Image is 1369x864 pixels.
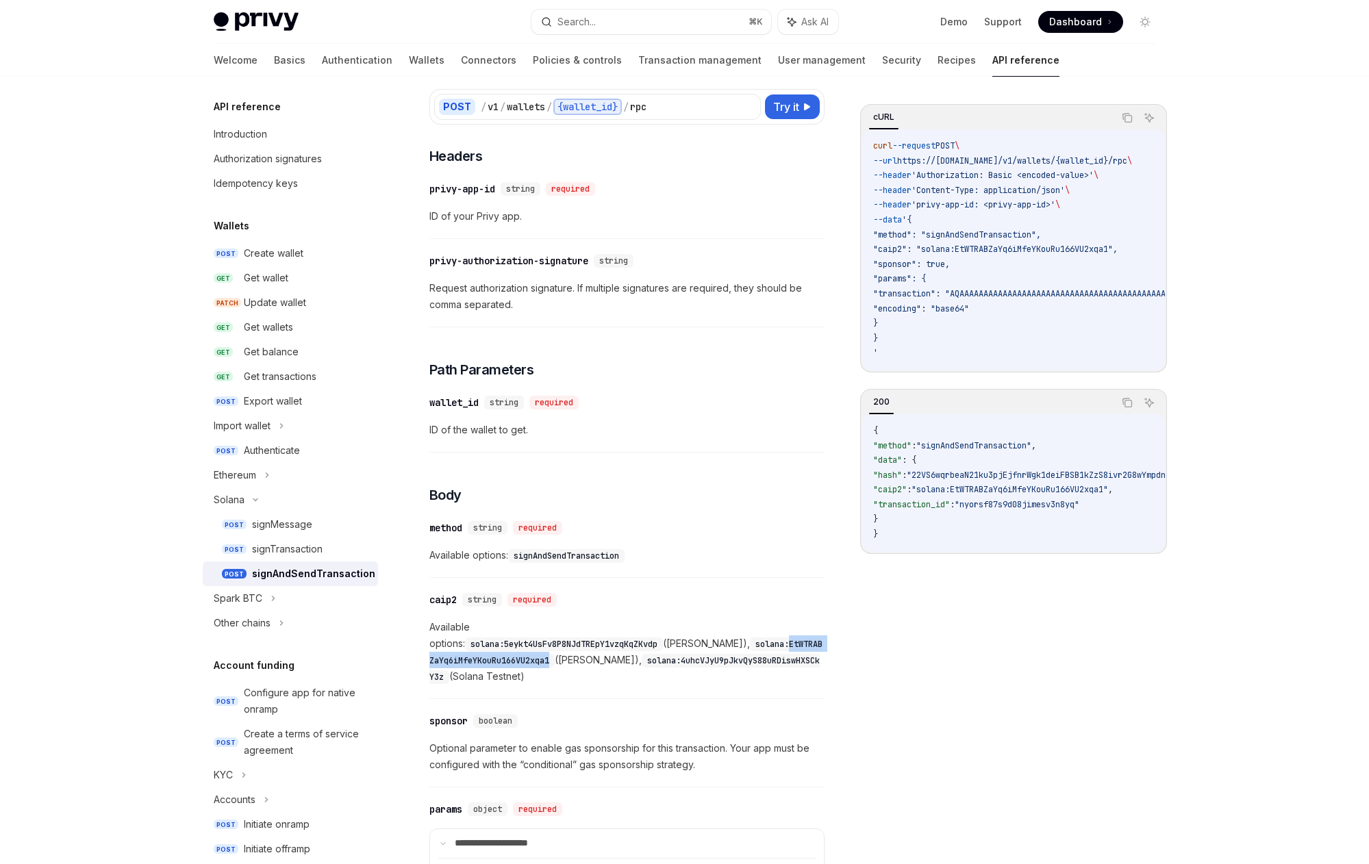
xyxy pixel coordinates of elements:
a: POSTsignTransaction [203,537,378,561]
button: Ask AI [778,10,838,34]
span: --request [892,140,935,151]
button: Copy the contents from the code block [1118,394,1136,411]
span: } [873,513,878,524]
div: / [623,100,629,114]
span: POST [214,844,238,854]
span: GET [214,322,233,333]
span: Try it [773,99,799,115]
div: Idempotency keys [214,175,298,192]
a: Authorization signatures [203,147,378,171]
a: POSTInitiate onramp [203,812,378,837]
div: Import wallet [214,418,271,434]
a: POSTExport wallet [203,389,378,414]
a: Connectors [461,44,516,77]
div: Get wallets [244,319,293,335]
code: signAndSendTransaction [508,549,625,563]
span: Available options: ([PERSON_NAME]), ([PERSON_NAME]), (Solana Testnet) [429,619,825,685]
span: Path Parameters [429,360,534,379]
div: signTransaction [252,541,323,557]
a: POSTsignMessage [203,512,378,537]
span: --url [873,155,897,166]
div: wallet_id [429,396,479,409]
span: Ask AI [801,15,829,29]
div: required [546,182,595,196]
span: "solana:EtWTRABZaYq6iMfeYKouRu166VU2xqa1" [912,484,1108,495]
span: POST [214,696,238,707]
span: POST [222,520,247,530]
span: ' [873,347,878,358]
span: , [1031,440,1036,451]
div: required [513,802,562,816]
span: "data" [873,455,902,466]
button: Toggle dark mode [1134,11,1156,33]
span: '{ [902,214,912,225]
a: Policies & controls [533,44,622,77]
span: "nyorsf87s9d08jimesv3n8yq" [955,499,1079,510]
div: Accounts [214,791,255,808]
span: Request authorization signature. If multiple signatures are required, they should be comma separa... [429,280,825,313]
button: Copy the contents from the code block [1118,109,1136,127]
a: Wallets [409,44,444,77]
span: 'Authorization: Basic <encoded-value>' [912,170,1094,181]
h5: Wallets [214,218,249,234]
a: POSTsignAndSendTransaction [203,561,378,586]
span: POST [222,569,247,579]
div: Create a terms of service agreement [244,726,370,759]
div: / [547,100,552,114]
button: Ask AI [1140,394,1158,411]
div: cURL [869,109,899,125]
span: : [902,470,907,481]
span: POST [214,396,238,407]
button: Try it [765,94,820,119]
span: "22VS6wqrbeaN21ku3pjEjfnrWgk1deiFBSB1kZzS8ivr2G8wYmpdnV3W7oxpjFPGkt5bhvZvK1QBzuCfUPUYYFQq" [907,470,1338,481]
span: \ [1055,199,1060,210]
a: API reference [992,44,1059,77]
a: Transaction management [638,44,762,77]
div: Authenticate [244,442,300,459]
span: GET [214,347,233,357]
span: POST [214,737,238,748]
code: solana:5eykt4UsFv8P8NJdTREpY1vzqKqZKvdp [465,637,663,651]
span: "method": "signAndSendTransaction", [873,229,1041,240]
span: , [1108,484,1113,495]
span: } [873,318,878,329]
span: https://[DOMAIN_NAME]/v1/wallets/{wallet_id}/rpc [897,155,1127,166]
a: Basics [274,44,305,77]
div: required [529,396,579,409]
span: "caip2" [873,484,907,495]
span: "caip2": "solana:EtWTRABZaYq6iMfeYKouRu166VU2xqa1", [873,244,1118,255]
div: Authorization signatures [214,151,322,167]
span: : [912,440,916,451]
div: v1 [488,100,499,114]
span: POST [214,249,238,259]
div: signAndSendTransaction [252,566,375,582]
span: --header [873,185,912,196]
img: light logo [214,12,299,31]
div: / [500,100,505,114]
span: --header [873,199,912,210]
a: Support [984,15,1022,29]
span: ID of the wallet to get. [429,422,825,438]
span: POST [222,544,247,555]
div: caip2 [429,593,457,607]
a: GETGet wallet [203,266,378,290]
span: "method" [873,440,912,451]
a: GETGet balance [203,340,378,364]
span: --header [873,170,912,181]
div: privy-app-id [429,182,495,196]
span: "encoding": "base64" [873,303,969,314]
a: POSTCreate a terms of service agreement [203,722,378,763]
div: {wallet_id} [553,99,622,115]
span: ⌘ K [749,16,763,27]
div: signMessage [252,516,312,533]
span: Optional parameter to enable gas sponsorship for this transaction. Your app must be configured wi... [429,740,825,773]
span: : [907,484,912,495]
span: Headers [429,147,483,166]
button: Search...⌘K [531,10,771,34]
div: Solana [214,492,244,508]
span: 'Content-Type: application/json' [912,185,1065,196]
div: / [481,100,486,114]
div: required [513,521,562,535]
div: Other chains [214,615,271,631]
span: PATCH [214,298,241,308]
